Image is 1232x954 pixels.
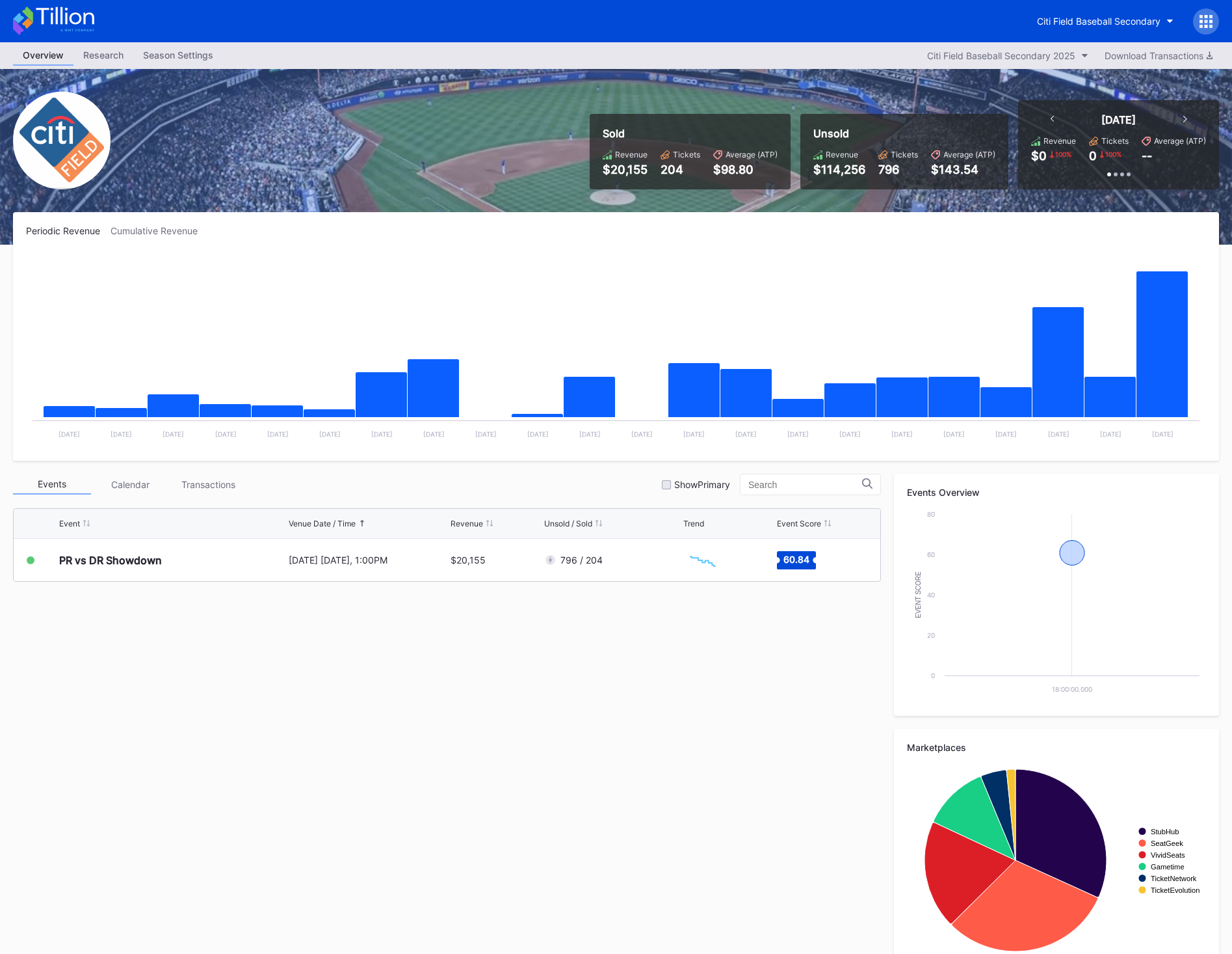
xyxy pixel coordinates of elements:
text: 80 [927,510,935,518]
a: Overview [13,46,73,66]
text: [DATE] [423,430,445,438]
div: 796 / 204 [560,554,603,566]
text: [DATE] [995,430,1017,438]
div: Unsold / Sold [544,519,592,528]
input: Search [748,480,862,490]
div: 100 % [1054,149,1073,159]
div: Average (ATP) [1154,136,1206,146]
a: Research [73,46,133,66]
svg: Chart title [907,508,1206,703]
div: Trend [683,519,704,528]
div: Periodic Revenue [26,225,111,236]
div: Revenue [615,150,648,159]
div: Event Score [777,519,821,528]
button: Download Transactions [1098,47,1219,64]
text: [DATE] [1152,430,1173,438]
div: -- [1142,149,1152,163]
svg: Chart title [683,544,722,577]
div: [DATE] [1101,113,1136,126]
div: [DATE] [DATE], 1:00PM [289,554,447,566]
div: $20,155 [603,163,648,176]
div: 796 [878,163,918,176]
div: Download Transactions [1105,50,1212,61]
text: [DATE] [631,430,653,438]
text: [DATE] [475,430,497,438]
text: StubHub [1151,828,1179,836]
text: [DATE] [943,430,965,438]
text: [DATE] [579,430,601,438]
text: [DATE] [735,430,757,438]
div: Tickets [891,150,918,159]
text: SeatGeek [1151,839,1183,847]
svg: Chart title [26,252,1206,448]
text: 20 [927,631,935,639]
text: VividSeats [1151,851,1185,859]
text: [DATE] [319,430,341,438]
text: [DATE] [787,430,809,438]
img: Citi_Field_Baseball_Secondary.png [13,92,111,189]
text: 18:00:00.000 [1052,685,1092,693]
text: [DATE] [371,430,393,438]
div: $98.80 [713,163,778,176]
div: $20,155 [451,554,486,566]
text: [DATE] [683,430,705,438]
div: $114,256 [813,163,865,176]
text: 60 [927,551,935,558]
text: TicketNetwork [1151,875,1197,882]
text: [DATE] [59,430,80,438]
div: Sold [603,127,778,140]
text: [DATE] [1048,430,1069,438]
div: Tickets [673,150,700,159]
div: Unsold [813,127,995,140]
button: Citi Field Baseball Secondary [1027,9,1183,33]
div: Revenue [826,150,858,159]
text: 0 [931,672,935,679]
text: [DATE] [163,430,184,438]
div: Tickets [1101,136,1129,146]
div: Events [13,474,91,495]
text: TicketEvolution [1151,886,1199,894]
div: Event [59,519,80,528]
text: [DATE] [111,430,132,438]
div: $0 [1031,149,1047,163]
div: PR vs DR Showdown [59,554,162,567]
a: Season Settings [133,46,223,66]
div: Calendar [91,474,169,495]
div: Cumulative Revenue [111,225,208,236]
text: [DATE] [527,430,549,438]
div: Events Overview [907,487,1206,498]
div: Average (ATP) [726,150,778,159]
div: Citi Field Baseball Secondary [1037,16,1160,27]
text: 60.84 [783,553,809,564]
div: Average (ATP) [943,150,995,159]
div: 100 % [1104,149,1123,159]
div: Venue Date / Time [289,519,356,528]
text: [DATE] [891,430,913,438]
text: [DATE] [267,430,289,438]
text: Gametime [1151,863,1185,871]
text: Event Score [915,571,922,618]
text: [DATE] [1100,430,1121,438]
div: Revenue [451,519,483,528]
div: Citi Field Baseball Secondary 2025 [927,50,1075,61]
text: 40 [927,591,935,599]
button: Citi Field Baseball Secondary 2025 [921,47,1095,64]
div: Show Primary [674,479,730,490]
div: 0 [1089,149,1097,163]
div: 204 [661,163,700,176]
text: [DATE] [215,430,237,438]
div: Marketplaces [907,742,1206,753]
div: Revenue [1043,136,1076,146]
text: [DATE] [839,430,861,438]
div: Transactions [169,474,247,495]
div: $143.54 [931,163,995,176]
